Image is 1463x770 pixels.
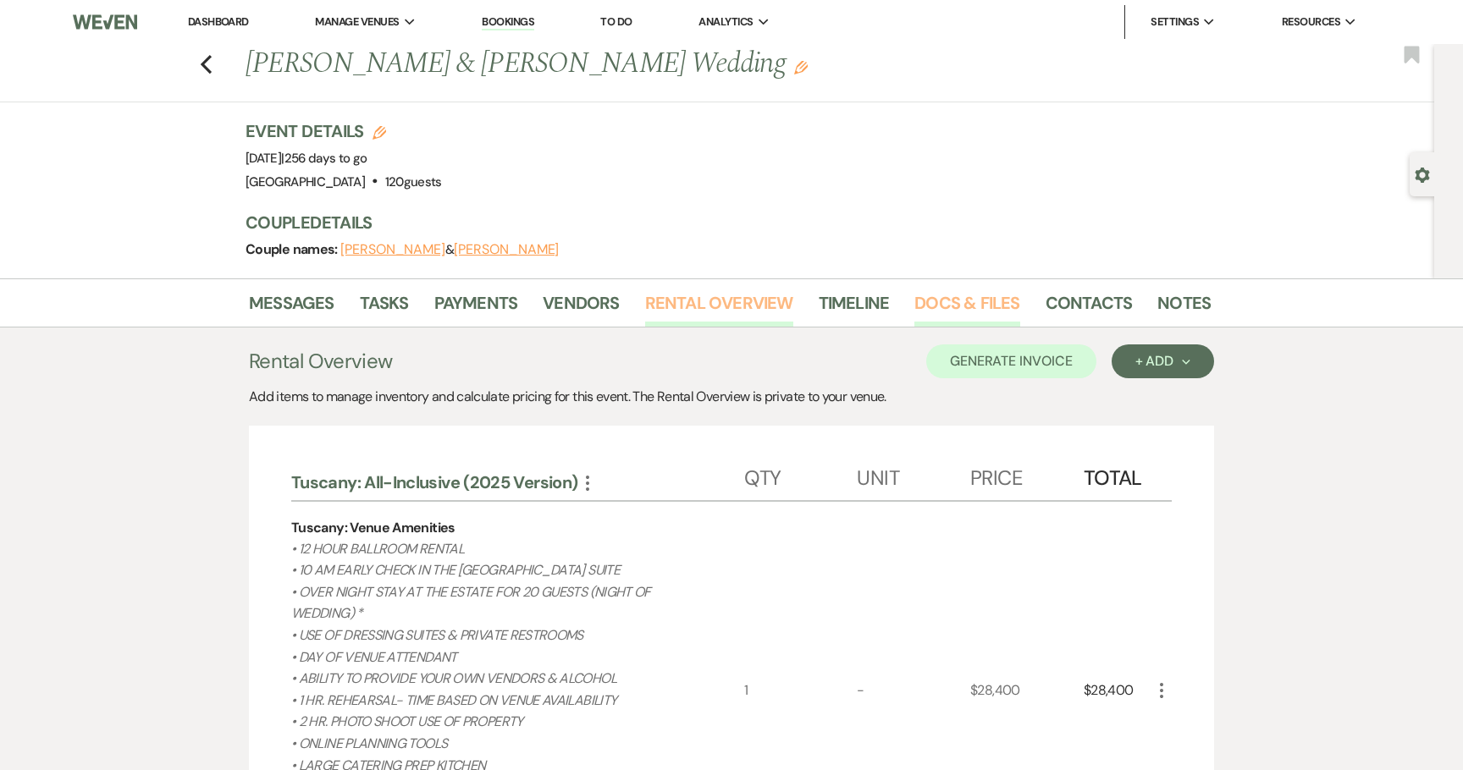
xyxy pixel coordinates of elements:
a: Rental Overview [645,289,793,327]
div: Total [1084,449,1151,500]
span: Resources [1282,14,1340,30]
span: [GEOGRAPHIC_DATA] [246,173,365,190]
button: [PERSON_NAME] [454,243,559,256]
a: Notes [1157,289,1211,327]
button: Open lead details [1415,166,1430,182]
a: Vendors [543,289,619,327]
button: + Add [1112,344,1214,378]
div: Tuscany: Venue Amenities [291,518,455,538]
button: Edit [794,59,808,74]
span: 256 days to go [284,150,367,167]
a: Messages [249,289,334,327]
a: Docs & Files [914,289,1019,327]
div: Unit [857,449,970,500]
span: | [281,150,367,167]
button: Generate Invoice [926,344,1096,378]
span: Couple names: [246,240,340,258]
a: Bookings [482,14,534,30]
h3: Event Details [246,119,442,143]
span: & [340,241,559,258]
a: Contacts [1046,289,1133,327]
div: Qty [744,449,858,500]
span: 120 guests [385,173,442,190]
div: Tuscany: All-Inclusive (2025 Version) [291,471,744,493]
span: [DATE] [246,150,367,167]
span: Settings [1151,14,1199,30]
a: Tasks [360,289,409,327]
h3: Couple Details [246,211,1194,234]
div: + Add [1135,355,1190,368]
div: Add items to manage inventory and calculate pricing for this event. The Rental Overview is privat... [249,387,1214,407]
a: Payments [434,289,518,327]
img: Weven Logo [73,4,137,40]
span: Analytics [698,14,753,30]
h3: Rental Overview [249,346,392,377]
a: To Do [600,14,632,29]
span: Manage Venues [315,14,399,30]
div: Price [970,449,1084,500]
a: Timeline [819,289,890,327]
a: Dashboard [188,14,249,29]
button: [PERSON_NAME] [340,243,445,256]
h1: [PERSON_NAME] & [PERSON_NAME] Wedding [246,44,1004,85]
